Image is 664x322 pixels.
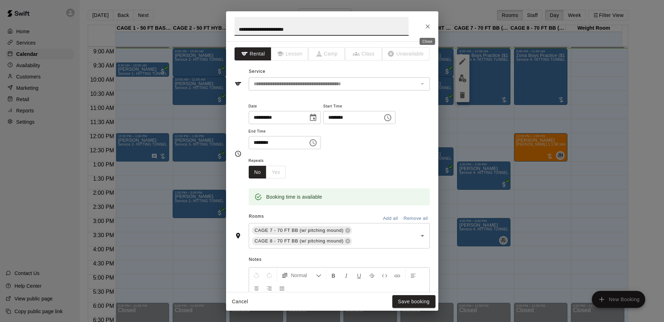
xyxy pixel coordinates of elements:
div: CAGE 7 - 70 FT BB (w/ pitching mound) [252,226,352,235]
button: Save booking [392,295,435,308]
svg: Timing [235,150,242,157]
span: End Time [249,127,321,136]
div: The service of an existing booking cannot be changed [249,77,430,90]
button: No [249,166,267,179]
span: Normal [291,272,316,279]
span: Date [249,102,321,111]
button: Choose time, selected time is 11:00 AM [306,136,320,150]
button: Redo [263,269,275,282]
div: CAGE 8 - 70 FT BB (w/ pitching mound) [252,237,352,245]
button: Format Italics [340,269,352,282]
button: Choose time, selected time is 9:00 AM [381,111,395,125]
button: Right Align [263,282,275,294]
button: Cancel [229,295,252,308]
span: CAGE 8 - 70 FT BB (w/ pitching mound) [252,238,347,245]
button: Remove all [402,213,430,224]
svg: Service [235,80,242,87]
button: Justify Align [276,282,288,294]
div: outlined button group [249,166,286,179]
span: Start Time [323,102,395,111]
button: Center Align [250,282,262,294]
span: Service [249,69,265,74]
button: Rental [235,47,272,60]
span: The type of an existing booking cannot be changed [345,47,382,60]
button: Undo [250,269,262,282]
span: The type of an existing booking cannot be changed [308,47,346,60]
button: Formatting Options [278,269,324,282]
button: Format Bold [328,269,340,282]
span: Rooms [249,214,264,219]
button: Format Underline [353,269,365,282]
button: Left Align [407,269,419,282]
button: Open [417,231,427,241]
button: Insert Code [379,269,391,282]
span: Repeats [249,156,292,166]
span: The type of an existing booking cannot be changed [271,47,308,60]
button: Format Strikethrough [366,269,378,282]
span: The type of an existing booking cannot be changed [382,47,430,60]
div: Booking time is available [266,191,322,203]
div: Close [420,38,435,45]
span: Notes [249,254,429,265]
button: Choose date, selected date is Sep 13, 2025 [306,111,320,125]
svg: Rooms [235,232,242,239]
button: Close [421,20,434,33]
button: Add all [379,213,402,224]
button: Insert Link [391,269,403,282]
span: CAGE 7 - 70 FT BB (w/ pitching mound) [252,227,347,234]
